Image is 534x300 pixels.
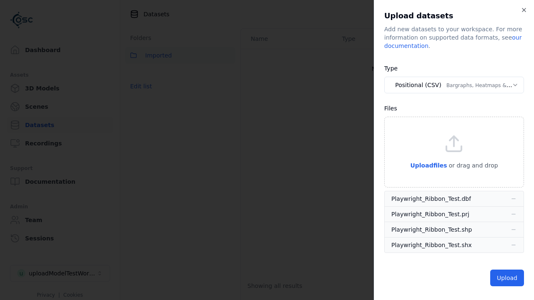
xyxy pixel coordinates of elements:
[384,65,398,72] label: Type
[490,270,524,286] button: Upload
[384,105,397,112] label: Files
[391,195,471,203] div: Playwright_Ribbon_Test.dbf
[391,210,469,218] div: Playwright_Ribbon_Test.prj
[447,160,498,170] p: or drag and drop
[391,241,472,249] div: Playwright_Ribbon_Test.shx
[410,162,447,169] span: Upload files
[384,10,524,22] h2: Upload datasets
[391,225,472,234] div: Playwright_Ribbon_Test.shp
[384,25,524,50] div: Add new datasets to your workspace. For more information on supported data formats, see .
